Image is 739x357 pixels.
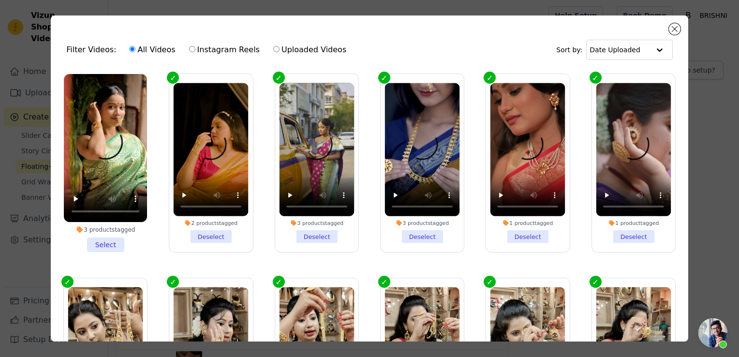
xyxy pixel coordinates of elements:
label: Uploaded Videos [273,44,347,56]
div: 3 products tagged [279,220,354,226]
div: 1 product tagged [596,220,671,226]
div: 2 products tagged [174,220,249,226]
div: Sort by: [556,40,673,60]
label: All Videos [129,44,176,56]
button: Close modal [669,23,680,35]
div: 3 products tagged [64,226,147,234]
div: 1 product tagged [490,220,565,226]
div: Filter Videos: [66,39,352,61]
div: 3 products tagged [385,220,460,226]
a: Open chat [698,318,727,347]
label: Instagram Reels [189,44,260,56]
